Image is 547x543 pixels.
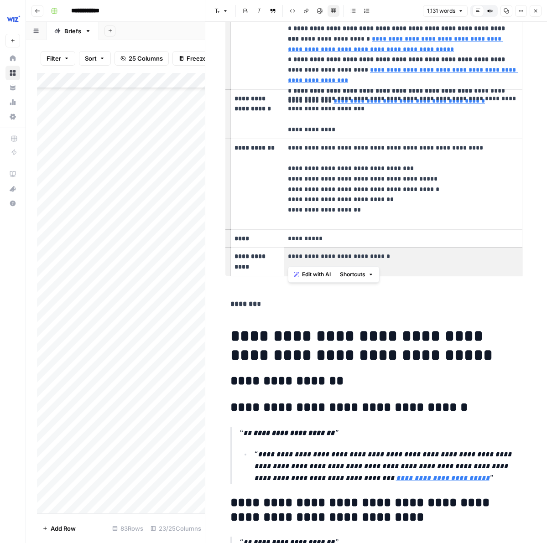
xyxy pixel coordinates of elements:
[47,22,99,40] a: Briefs
[290,269,334,280] button: Edit with AI
[427,7,455,15] span: 1,131 words
[109,521,147,536] div: 83 Rows
[302,270,331,279] span: Edit with AI
[41,51,75,66] button: Filter
[5,181,20,196] button: What's new?
[5,95,20,109] a: Usage
[147,521,205,536] div: 23/25 Columns
[172,51,240,66] button: Freeze Columns
[5,7,20,30] button: Workspace: Wiz
[37,521,81,536] button: Add Row
[5,80,20,95] a: Your Data
[5,51,20,66] a: Home
[5,167,20,181] a: AirOps Academy
[64,26,81,36] div: Briefs
[5,66,20,80] a: Browse
[5,109,20,124] a: Settings
[47,54,61,63] span: Filter
[5,10,22,27] img: Wiz Logo
[187,54,234,63] span: Freeze Columns
[85,54,97,63] span: Sort
[6,182,20,196] div: What's new?
[79,51,111,66] button: Sort
[423,5,468,17] button: 1,131 words
[5,196,20,211] button: Help + Support
[51,524,76,533] span: Add Row
[336,269,377,280] button: Shortcuts
[340,270,365,279] span: Shortcuts
[129,54,163,63] span: 25 Columns
[115,51,169,66] button: 25 Columns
